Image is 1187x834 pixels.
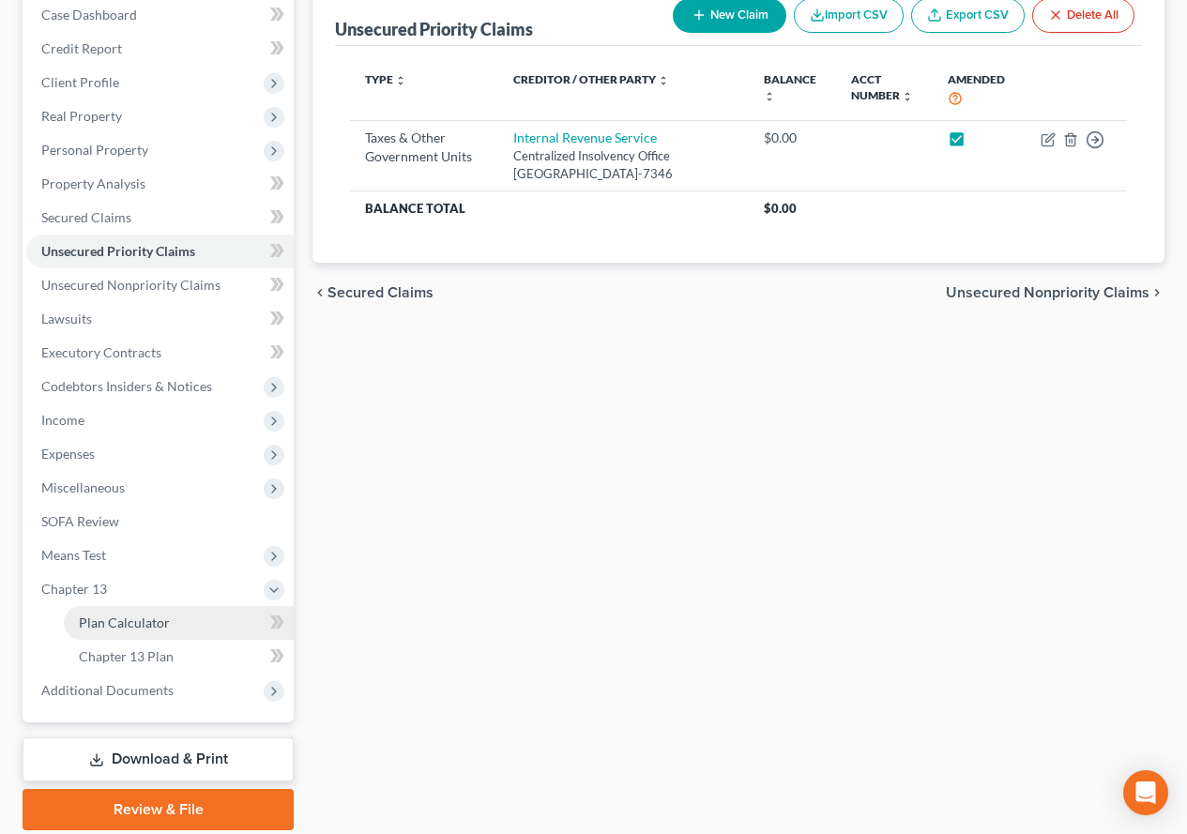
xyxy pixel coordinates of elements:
button: chevron_left Secured Claims [312,285,434,300]
span: Secured Claims [41,209,131,225]
a: Lawsuits [26,302,294,336]
div: $0.00 [764,129,821,147]
span: Codebtors Insiders & Notices [41,378,212,394]
span: Lawsuits [41,311,92,326]
th: Balance Total [350,191,749,225]
button: Unsecured Nonpriority Claims chevron_right [946,285,1164,300]
div: Unsecured Priority Claims [335,18,533,40]
span: $0.00 [764,201,797,216]
a: Unsecured Nonpriority Claims [26,268,294,302]
span: Client Profile [41,74,119,90]
span: Plan Calculator [79,614,170,630]
i: chevron_right [1149,285,1164,300]
a: Type unfold_more [365,72,406,86]
span: Income [41,412,84,428]
a: Plan Calculator [64,606,294,640]
a: Acct Number unfold_more [851,72,913,102]
a: Creditor / Other Party unfold_more [513,72,669,86]
i: chevron_left [312,285,327,300]
div: Open Intercom Messenger [1123,770,1168,815]
span: Means Test [41,547,106,563]
a: Unsecured Priority Claims [26,235,294,268]
a: Executory Contracts [26,336,294,370]
a: Credit Report [26,32,294,66]
span: Credit Report [41,40,122,56]
a: Review & File [23,789,294,830]
a: Property Analysis [26,167,294,201]
div: Centralized Insolvency Office [GEOGRAPHIC_DATA]-7346 [513,147,734,182]
span: Real Property [41,108,122,124]
div: Taxes & Other Government Units [365,129,483,166]
span: Additional Documents [41,682,174,698]
span: Executory Contracts [41,344,161,360]
span: Expenses [41,446,95,462]
a: Chapter 13 Plan [64,640,294,674]
span: Unsecured Priority Claims [41,243,195,259]
i: unfold_more [764,91,775,102]
span: Case Dashboard [41,7,137,23]
span: SOFA Review [41,513,119,529]
span: Unsecured Nonpriority Claims [946,285,1149,300]
span: Property Analysis [41,175,145,191]
a: SOFA Review [26,505,294,538]
i: unfold_more [658,75,669,86]
a: Balance unfold_more [764,72,816,102]
span: Personal Property [41,142,148,158]
i: unfold_more [395,75,406,86]
span: Secured Claims [327,285,434,300]
i: unfold_more [902,91,913,102]
span: Unsecured Nonpriority Claims [41,277,221,293]
a: Secured Claims [26,201,294,235]
a: Internal Revenue Service [513,129,657,145]
span: Chapter 13 Plan [79,648,174,664]
a: Download & Print [23,737,294,781]
th: Amended [933,61,1026,120]
span: Miscellaneous [41,479,125,495]
span: Chapter 13 [41,581,107,597]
